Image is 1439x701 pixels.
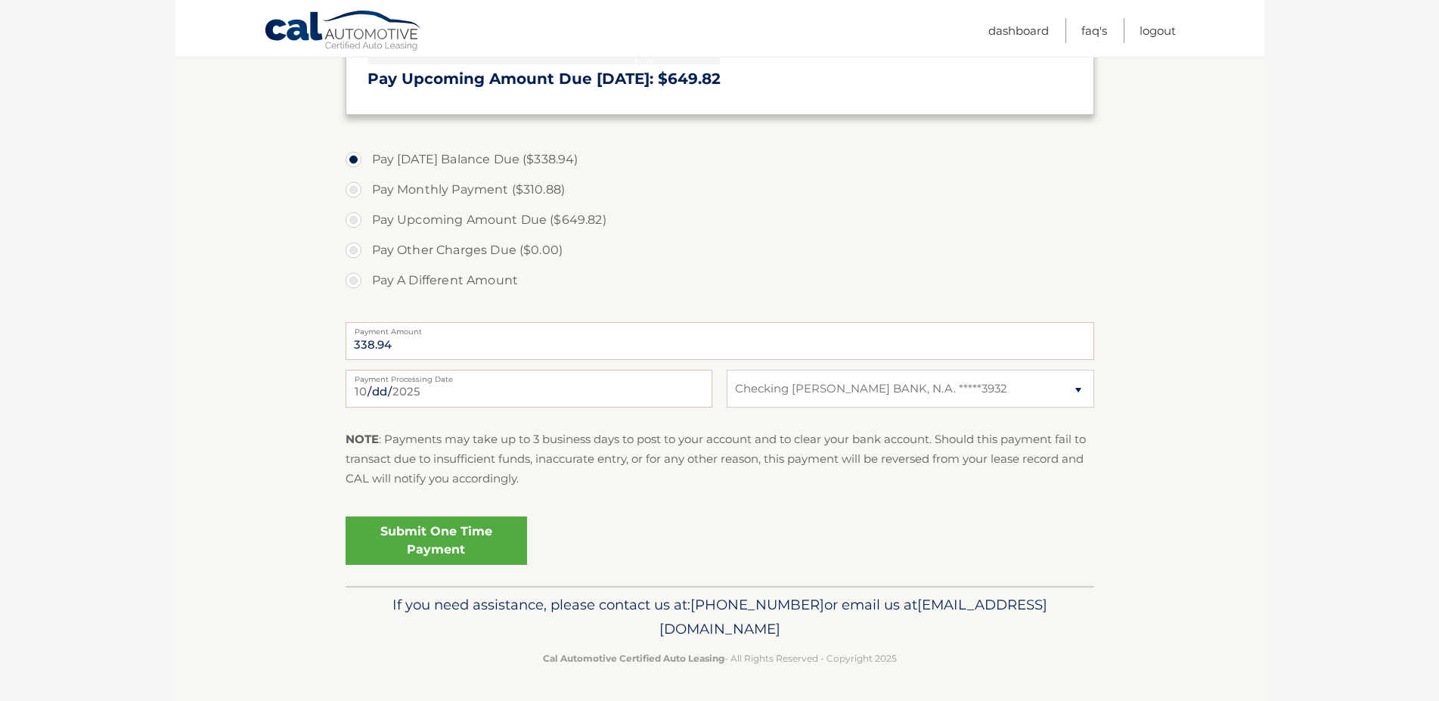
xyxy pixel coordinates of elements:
[346,322,1094,360] input: Payment Amount
[264,10,423,54] a: Cal Automotive
[346,144,1094,175] label: Pay [DATE] Balance Due ($338.94)
[346,430,1094,489] p: : Payments may take up to 3 business days to post to your account and to clear your bank account....
[346,370,712,408] input: Payment Date
[346,370,712,382] label: Payment Processing Date
[543,653,724,664] strong: Cal Automotive Certified Auto Leasing
[690,596,824,613] span: [PHONE_NUMBER]
[346,205,1094,235] label: Pay Upcoming Amount Due ($649.82)
[659,596,1047,637] span: [EMAIL_ADDRESS][DOMAIN_NAME]
[1140,18,1176,43] a: Logout
[1081,18,1107,43] a: FAQ's
[346,322,1094,334] label: Payment Amount
[346,516,527,565] a: Submit One Time Payment
[346,432,379,446] strong: NOTE
[355,593,1084,641] p: If you need assistance, please contact us at: or email us at
[988,18,1049,43] a: Dashboard
[346,265,1094,296] label: Pay A Different Amount
[355,650,1084,666] p: - All Rights Reserved - Copyright 2025
[346,175,1094,205] label: Pay Monthly Payment ($310.88)
[346,235,1094,265] label: Pay Other Charges Due ($0.00)
[368,70,1072,88] h3: Pay Upcoming Amount Due [DATE]: $649.82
